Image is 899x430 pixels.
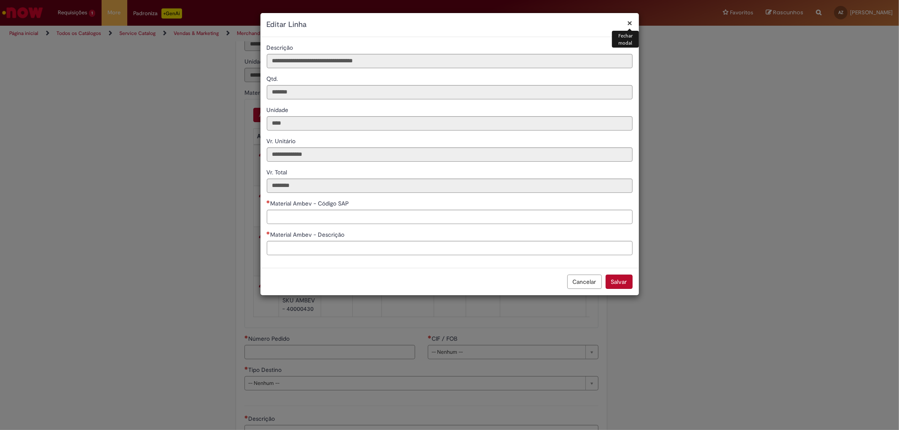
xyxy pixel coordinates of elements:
[612,31,639,48] div: Fechar modal
[267,85,633,99] input: Qtd.
[267,231,271,235] span: Necessários
[267,19,633,30] h2: Editar Linha
[267,137,298,145] span: Somente leitura - Vr. Unitário
[267,241,633,255] input: Material Ambev - Descrição
[267,200,271,203] span: Necessários
[267,116,633,131] input: Unidade
[606,275,633,289] button: Salvar
[267,106,290,114] span: Somente leitura - Unidade
[267,210,633,224] input: Material Ambev - Código SAP
[271,231,346,238] span: Material Ambev - Descrição
[267,54,633,68] input: Descrição
[628,19,633,27] button: Fechar modal
[271,200,351,207] span: Material Ambev - Código SAP
[267,179,633,193] input: Vr. Total
[267,168,289,176] span: Somente leitura - Vr. Total
[267,147,633,162] input: Vr. Unitário
[267,75,280,83] span: Somente leitura - Qtd.
[567,275,602,289] button: Cancelar
[267,44,295,51] span: Somente leitura - Descrição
